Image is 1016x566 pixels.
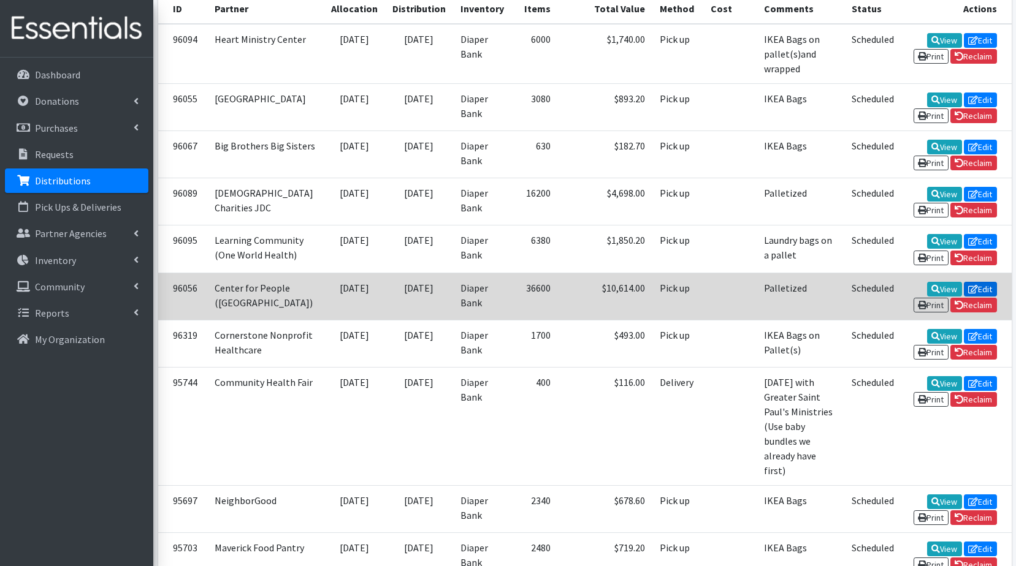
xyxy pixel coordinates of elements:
[950,345,997,360] a: Reclaim
[453,320,511,367] td: Diaper Bank
[757,178,844,225] td: Palletized
[511,367,558,485] td: 400
[207,320,324,367] td: Cornerstone Nonprofit Healthcare
[35,201,121,213] p: Pick Ups & Deliveries
[558,130,652,178] td: $182.70
[964,92,997,107] a: Edit
[5,274,148,299] a: Community
[927,282,962,296] a: View
[385,83,453,130] td: [DATE]
[757,485,844,532] td: IKEA Bags
[511,83,558,130] td: 3080
[324,367,385,485] td: [DATE]
[5,195,148,219] a: Pick Ups & Deliveries
[324,178,385,225] td: [DATE]
[511,273,558,320] td: 36600
[207,273,324,320] td: Center for People ([GEOGRAPHIC_DATA])
[950,298,997,312] a: Reclaim
[207,83,324,130] td: [GEOGRAPHIC_DATA]
[844,320,901,367] td: Scheduled
[844,130,901,178] td: Scheduled
[453,130,511,178] td: Diaper Bank
[324,485,385,532] td: [DATE]
[385,485,453,532] td: [DATE]
[914,108,949,123] a: Print
[35,254,76,266] p: Inventory
[950,203,997,217] a: Reclaim
[35,333,105,345] p: My Organization
[5,142,148,167] a: Requests
[964,140,997,154] a: Edit
[158,83,207,130] td: 96055
[207,367,324,485] td: Community Health Fair
[927,33,962,48] a: View
[5,8,148,49] img: HumanEssentials
[558,367,652,485] td: $116.00
[652,83,703,130] td: Pick up
[914,156,949,170] a: Print
[757,273,844,320] td: Palletized
[914,49,949,64] a: Print
[927,187,962,202] a: View
[35,281,85,293] p: Community
[757,320,844,367] td: IKEA Bags on Pallet(s)
[511,320,558,367] td: 1700
[385,367,453,485] td: [DATE]
[757,83,844,130] td: IKEA Bags
[914,345,949,360] a: Print
[652,24,703,84] td: Pick up
[324,225,385,273] td: [DATE]
[914,298,949,312] a: Print
[158,485,207,532] td: 95697
[757,130,844,178] td: IKEA Bags
[385,273,453,320] td: [DATE]
[558,225,652,273] td: $1,850.20
[558,178,652,225] td: $4,698.00
[964,541,997,556] a: Edit
[558,24,652,84] td: $1,740.00
[207,130,324,178] td: Big Brothers Big Sisters
[35,69,80,81] p: Dashboard
[964,187,997,202] a: Edit
[964,494,997,509] a: Edit
[5,89,148,113] a: Donations
[652,225,703,273] td: Pick up
[35,307,69,319] p: Reports
[5,327,148,352] a: My Organization
[385,178,453,225] td: [DATE]
[511,485,558,532] td: 2340
[5,301,148,325] a: Reports
[950,156,997,170] a: Reclaim
[964,234,997,249] a: Edit
[927,376,962,391] a: View
[158,130,207,178] td: 96067
[511,24,558,84] td: 6000
[453,485,511,532] td: Diaper Bank
[385,130,453,178] td: [DATE]
[914,392,949,407] a: Print
[207,225,324,273] td: Learning Community (One World Health)
[5,221,148,246] a: Partner Agencies
[927,541,962,556] a: View
[158,273,207,320] td: 96056
[950,108,997,123] a: Reclaim
[453,273,511,320] td: Diaper Bank
[844,367,901,485] td: Scheduled
[453,83,511,130] td: Diaper Bank
[757,24,844,84] td: IKEA Bags on pallet(s)and wrapped
[35,175,91,187] p: Distributions
[35,227,107,240] p: Partner Agencies
[652,367,703,485] td: Delivery
[652,485,703,532] td: Pick up
[453,225,511,273] td: Diaper Bank
[914,203,949,217] a: Print
[558,273,652,320] td: $10,614.00
[844,225,901,273] td: Scheduled
[5,62,148,87] a: Dashboard
[652,273,703,320] td: Pick up
[558,485,652,532] td: $678.60
[158,24,207,84] td: 96094
[35,95,79,107] p: Donations
[927,92,962,107] a: View
[511,225,558,273] td: 6380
